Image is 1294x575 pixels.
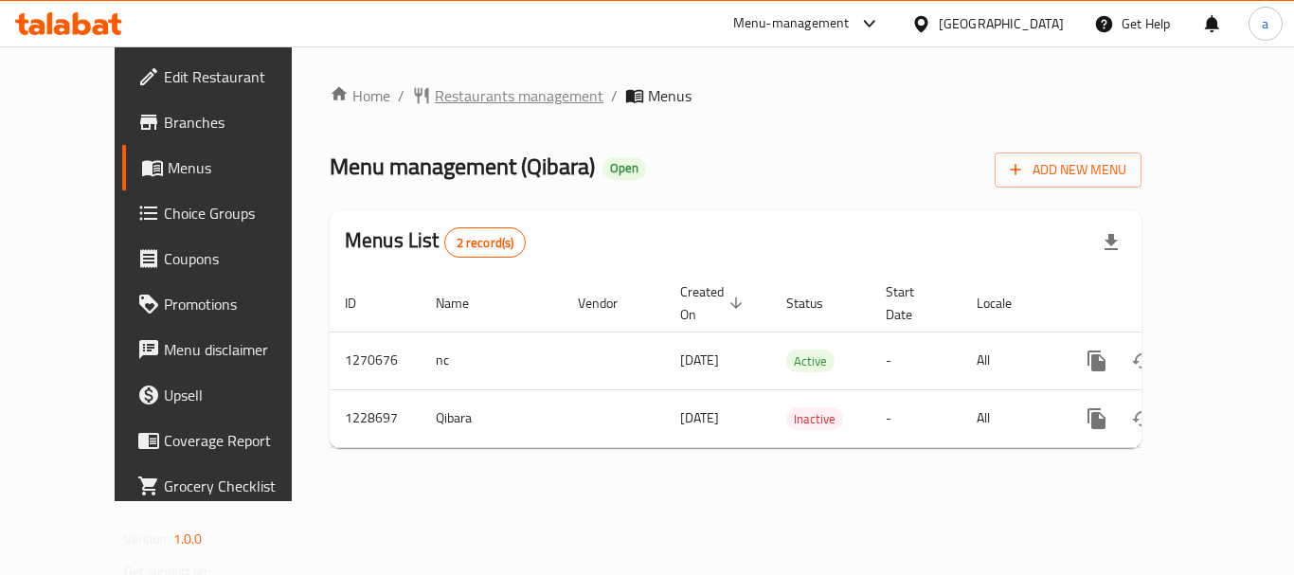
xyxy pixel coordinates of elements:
a: Restaurants management [412,84,603,107]
span: 2 record(s) [445,234,526,252]
span: 1.0.0 [173,527,203,551]
li: / [398,84,404,107]
td: All [962,389,1059,447]
div: Inactive [786,407,843,430]
button: Add New Menu [995,153,1141,188]
td: - [871,332,962,389]
a: Home [330,84,390,107]
span: Restaurants management [435,84,603,107]
div: Total records count [444,227,527,258]
a: Menu disclaimer [122,327,331,372]
span: Inactive [786,408,843,430]
div: Open [602,157,646,180]
span: Vendor [578,292,642,314]
span: Promotions [164,293,315,315]
span: [DATE] [680,405,719,430]
span: Coverage Report [164,429,315,452]
a: Grocery Checklist [122,463,331,509]
span: Menu management ( Qibara ) [330,145,595,188]
span: Start Date [886,280,939,326]
td: - [871,389,962,447]
a: Upsell [122,372,331,418]
a: Menus [122,145,331,190]
span: Active [786,350,835,372]
span: ID [345,292,381,314]
button: more [1074,338,1120,384]
span: Status [786,292,848,314]
span: Version: [124,527,171,551]
span: Choice Groups [164,202,315,225]
span: a [1262,13,1268,34]
span: Grocery Checklist [164,475,315,497]
td: nc [421,332,563,389]
button: Change Status [1120,396,1165,441]
span: Menus [648,84,692,107]
li: / [611,84,618,107]
a: Coupons [122,236,331,281]
a: Promotions [122,281,331,327]
a: Choice Groups [122,190,331,236]
h2: Menus List [345,226,526,258]
a: Coverage Report [122,418,331,463]
a: Branches [122,99,331,145]
table: enhanced table [330,275,1271,448]
div: Active [786,350,835,372]
div: [GEOGRAPHIC_DATA] [939,13,1064,34]
div: Export file [1088,220,1134,265]
span: Created On [680,280,748,326]
span: Menus [168,156,315,179]
span: Edit Restaurant [164,65,315,88]
td: 1270676 [330,332,421,389]
span: Branches [164,111,315,134]
span: Menu disclaimer [164,338,315,361]
th: Actions [1059,275,1271,332]
a: Edit Restaurant [122,54,331,99]
td: All [962,332,1059,389]
button: more [1074,396,1120,441]
span: Name [436,292,494,314]
td: 1228697 [330,389,421,447]
span: Locale [977,292,1036,314]
span: Upsell [164,384,315,406]
nav: breadcrumb [330,84,1141,107]
div: Menu-management [733,12,850,35]
button: Change Status [1120,338,1165,384]
span: Open [602,160,646,176]
span: Add New Menu [1010,158,1126,182]
td: Qibara [421,389,563,447]
span: Coupons [164,247,315,270]
span: [DATE] [680,348,719,372]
